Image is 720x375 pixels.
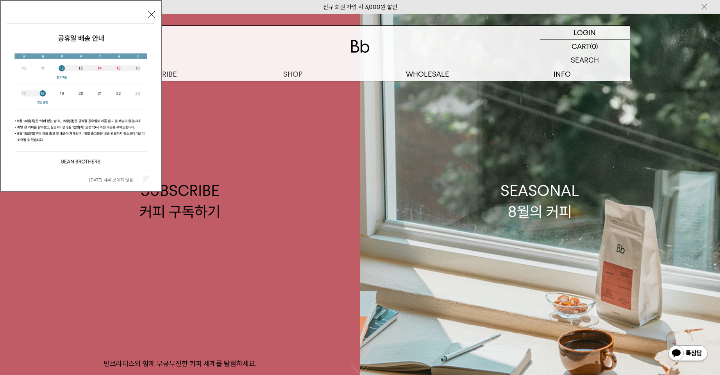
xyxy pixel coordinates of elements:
[323,4,397,11] a: 신규 회원 가입 시 3,000원 할인
[668,344,708,363] img: 카카오톡 채널 1:1 채팅 버튼
[360,67,495,81] p: WHOLESALE
[351,40,370,53] img: 로고
[89,177,142,183] label: [DATE] 하루 보이지 않음
[495,67,630,81] p: INFO
[572,39,590,53] p: CART
[148,11,155,18] button: 닫기
[571,53,599,67] p: SEARCH
[540,39,630,53] a: CART (0)
[7,24,155,172] img: cb63d4bbb2e6550c365f227fdc69b27f_113810.jpg
[590,39,598,53] p: (0)
[500,180,579,222] div: SEASONAL 8월의 커피
[225,67,360,81] a: SHOP
[573,26,596,39] p: LOGIN
[139,180,220,222] div: SUBSCRIBE 커피 구독하기
[540,26,630,39] a: LOGIN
